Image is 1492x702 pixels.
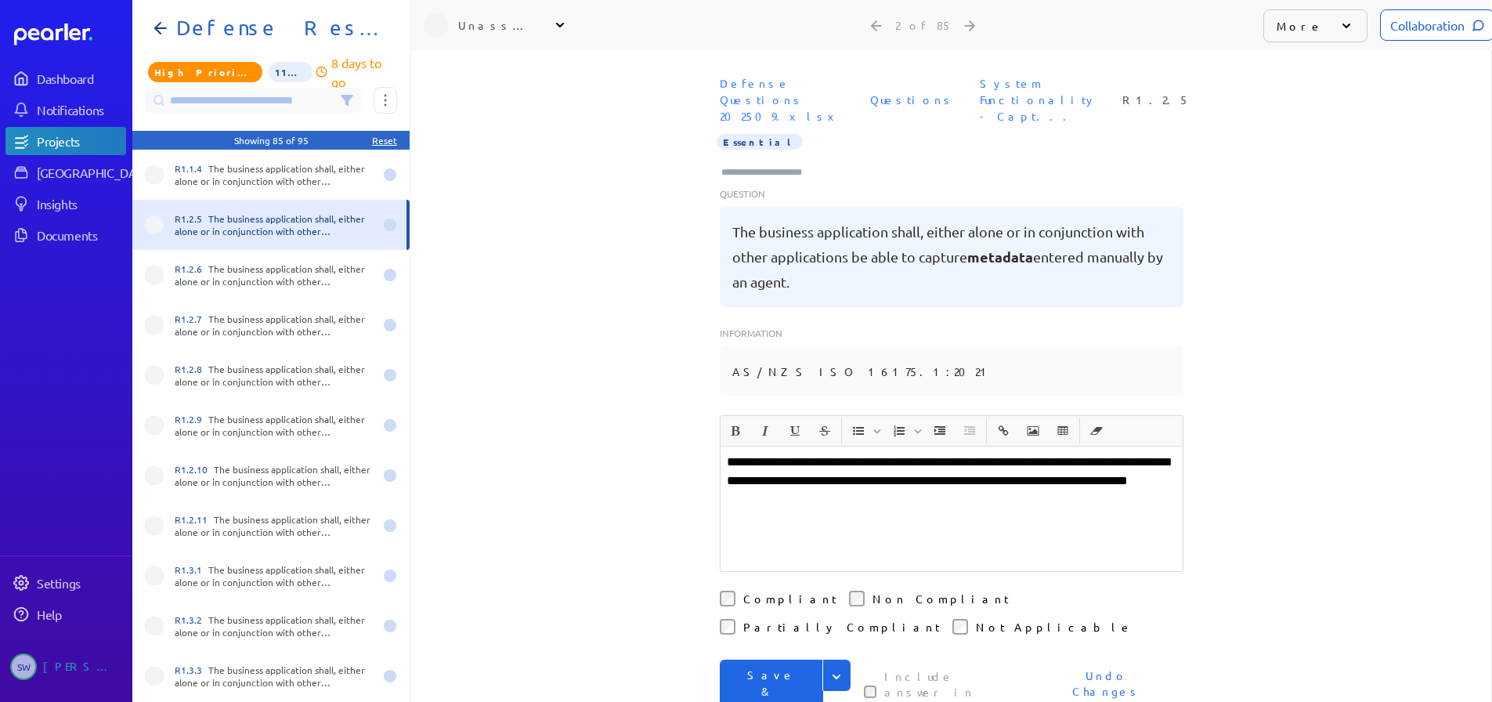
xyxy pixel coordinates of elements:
span: R1.3.2 [175,613,208,626]
input: This checkbox controls whether your answer will be included in the Answer Library for future use [864,686,876,698]
button: Strike through [811,418,838,444]
button: Increase Indent [927,418,953,444]
div: The business application shall, either alone or in conjunction with other applications be able to... [175,212,374,237]
div: The business application shall, either alone or in conjunction with other applications, be able t... [175,513,374,538]
span: Reference Number: R1.2.5 [1116,85,1196,114]
div: Unassigned [458,17,536,33]
div: The business application shall, either alone or in conjunction with other applications support co... [175,313,374,338]
div: The business application shall, either alone or in conjunction with other applications be able to... [175,563,374,588]
p: Question [720,186,1183,201]
span: Document: Defense Questions 202509.xlsx [713,69,851,131]
label: Not Applicable [976,619,1133,635]
div: The business application shall, either alone or in conjunction with other applications allow auth... [175,413,374,438]
button: Bold [722,418,749,444]
span: Steve Whittington [10,653,37,680]
a: SW[PERSON_NAME] [5,647,126,686]
span: Insert table [1049,418,1077,444]
span: Priority [148,62,262,82]
div: The business application shall, either alone or in conjunction with other applications, allow use... [175,463,374,488]
div: Help [37,606,125,622]
span: R1.2.10 [175,463,214,476]
div: [PERSON_NAME] [43,653,121,680]
div: The business application shall, either alone or in conjunction with other applications be able to... [175,262,374,288]
span: Insert Image [1019,418,1047,444]
button: Insert table [1049,418,1076,444]
button: Italic [752,418,779,444]
span: R1.3.1 [175,563,208,576]
a: Dashboard [5,64,126,92]
span: Sheet: Questions [864,85,961,114]
span: Bold [721,418,750,444]
button: Expand [822,660,851,691]
span: R1.1.4 [175,162,208,175]
a: Insights [5,190,126,218]
span: Insert link [989,418,1017,444]
span: R1.2.6 [175,262,208,275]
button: Insert Image [1020,418,1046,444]
a: Dashboard [14,24,126,45]
pre: The business application shall, either alone or in conjunction with other applications be able to... [732,219,1171,295]
span: Strike through [811,418,839,444]
span: R1.2.7 [175,313,208,325]
button: Underline [782,418,808,444]
div: The business application shall, either alone or in conjunction with other applications support do... [175,613,374,639]
p: 8 days to go [331,53,397,91]
label: Partially Compliant [743,619,940,635]
button: Insert Ordered List [886,418,912,444]
span: Importance Essential [717,134,803,150]
button: Clear Formatting [1083,418,1110,444]
a: Notifications [5,96,126,124]
a: [GEOGRAPHIC_DATA] [5,158,126,186]
span: Insert Unordered List [844,418,883,444]
a: Projects [5,127,126,155]
div: Reset [372,134,397,147]
p: Information [720,326,1183,340]
span: Increase Indent [926,418,954,444]
span: R1.2.5 [175,212,208,225]
label: Compliant [743,591,836,606]
span: Clear Formatting [1082,418,1111,444]
button: Insert Unordered List [845,418,872,444]
span: Section: System Functionality - Capture and classification Obligation - Records metadata capture [974,69,1104,131]
span: R1.2.8 [175,363,208,375]
span: 11% of Questions Completed [269,62,312,82]
button: Insert link [990,418,1017,444]
pre: AS/NZS ISO 16175.1:2021 [732,359,993,384]
span: Decrease Indent [956,418,984,444]
div: Showing 85 of 95 [234,134,309,147]
div: Dashboard [37,71,125,86]
div: Documents [37,227,125,243]
div: Projects [37,133,125,149]
a: Documents [5,221,126,249]
h1: Defense Response 202509 [170,16,385,41]
div: [GEOGRAPHIC_DATA] [37,165,154,180]
span: metadata [967,248,1033,266]
span: Italic [751,418,779,444]
span: Underline [781,418,809,444]
span: R1.3.3 [175,664,208,676]
a: Settings [5,569,126,597]
div: The business application shall, either alone or in conjunction with other applications, be able t... [175,363,374,388]
span: R1.2.11 [175,513,214,526]
div: Notifications [37,102,125,118]
div: Insights [37,196,125,212]
span: R1.2.9 [175,413,208,425]
p: More [1277,18,1323,34]
div: 2 of 85 [895,18,952,32]
div: The business application shall, either alone or in conjunction with other applications, support i... [175,664,374,689]
a: Help [5,600,126,628]
div: Settings [37,575,125,591]
label: Non Compliant [872,591,1009,606]
span: Insert Ordered List [885,418,924,444]
div: The business application shall, either alone or in conjunction with other applications enable the... [175,162,374,187]
input: Type here to add tags [720,165,817,180]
